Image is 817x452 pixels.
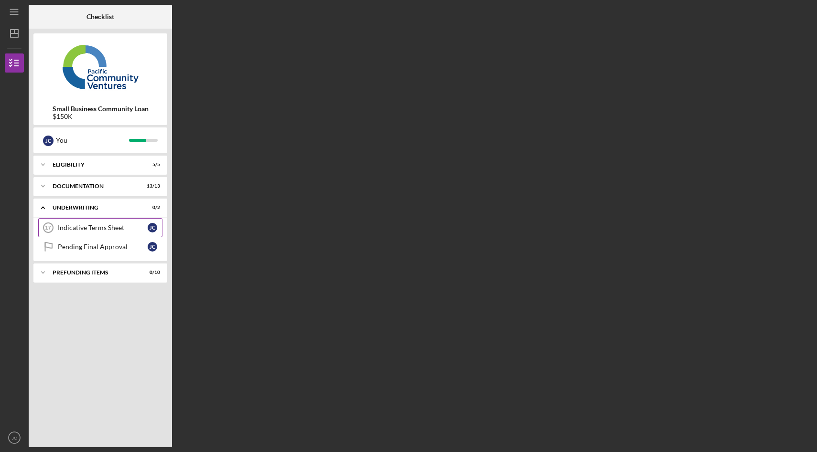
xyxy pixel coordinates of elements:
div: J C [148,242,157,252]
div: 5 / 5 [143,162,160,168]
button: JC [5,428,24,447]
div: 0 / 2 [143,205,160,210]
text: JC [11,435,17,441]
div: J C [148,223,157,232]
div: $150K [53,113,149,120]
b: Checklist [86,13,114,21]
div: Pending Final Approval [58,243,148,251]
div: You [56,132,129,148]
div: 13 / 13 [143,183,160,189]
div: J C [43,136,54,146]
tspan: 17 [45,225,51,231]
div: Documentation [53,183,136,189]
a: Pending Final ApprovalJC [38,237,162,256]
div: Prefunding Items [53,270,136,275]
b: Small Business Community Loan [53,105,149,113]
a: 17Indicative Terms SheetJC [38,218,162,237]
div: Eligibility [53,162,136,168]
img: Product logo [33,38,167,95]
div: Indicative Terms Sheet [58,224,148,231]
div: 0 / 10 [143,270,160,275]
div: Underwriting [53,205,136,210]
